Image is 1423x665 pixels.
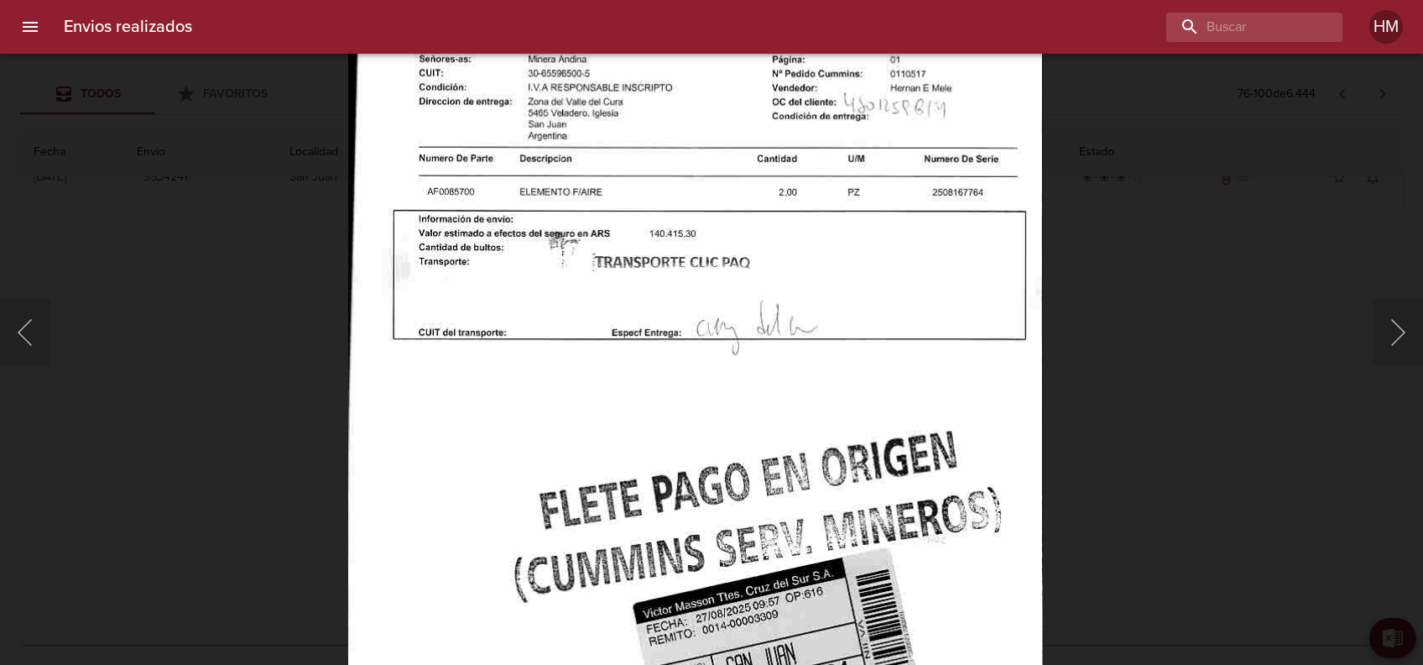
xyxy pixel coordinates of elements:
button: Siguiente [1373,299,1423,366]
h6: Envios realizados [64,13,192,40]
div: Abrir información de usuario [1369,10,1403,44]
button: menu [10,7,50,47]
input: buscar [1166,13,1314,42]
div: HM [1369,10,1403,44]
